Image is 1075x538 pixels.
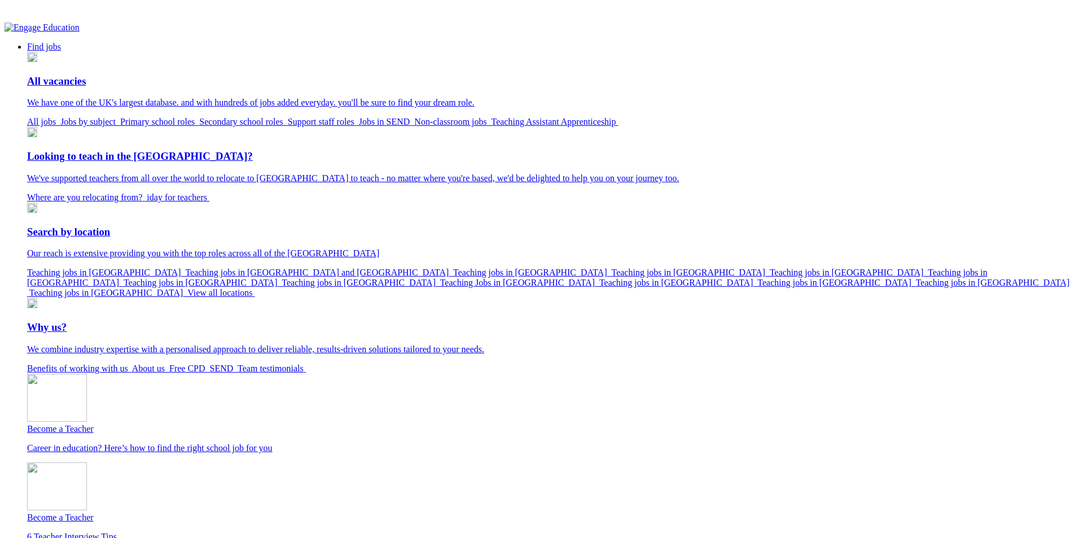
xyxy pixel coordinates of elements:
[27,443,1070,453] p: Career in education? Here’s how to find the right school job for you
[120,117,199,126] a: Primary school roles
[27,321,1070,334] h3: Why us?
[199,117,287,126] a: Secondary school roles
[27,173,1070,183] p: We've supported teachers from all over the world to relocate to [GEOGRAPHIC_DATA] to teach - no m...
[27,513,94,522] span: Become a Teacher
[27,321,1070,355] a: Why us? We combine industry expertise with a personalised approach to deliver reliable, results-d...
[27,117,60,126] a: All jobs
[440,278,599,287] a: Teaching Jobs in [GEOGRAPHIC_DATA]
[187,288,255,298] a: View all locations
[757,278,915,287] a: Teaching jobs in [GEOGRAPHIC_DATA]
[29,288,187,298] a: Teaching jobs in [GEOGRAPHIC_DATA]
[27,75,1070,88] h3: All vacancies
[288,117,359,126] a: Support staff roles
[124,278,282,287] a: Teaching jobs in [GEOGRAPHIC_DATA]
[599,278,757,287] a: Teaching jobs in [GEOGRAPHIC_DATA]
[770,268,928,277] a: Teaching jobs in [GEOGRAPHIC_DATA]
[27,226,1070,238] h3: Search by location
[169,364,210,373] a: Free CPD
[210,364,238,373] a: SEND
[359,117,415,126] a: Jobs in SEND
[27,193,147,202] a: Where are you relocating from?
[185,268,453,277] a: Teaching jobs in [GEOGRAPHIC_DATA] and [GEOGRAPHIC_DATA]
[27,226,1070,259] a: Search by location Our reach is extensive providing you with the top roles across all of the [GEO...
[27,268,185,277] a: Teaching jobs in [GEOGRAPHIC_DATA]
[27,268,988,287] a: Teaching jobs in [GEOGRAPHIC_DATA]
[5,23,80,33] img: Engage Education
[132,364,169,373] a: About us
[27,278,1069,298] a: Teaching jobs in [GEOGRAPHIC_DATA]
[27,98,1070,108] p: We have one of the UK's largest database. and with hundreds of jobs added everyday. you'll be sur...
[238,364,306,373] a: Team testimonials
[27,364,132,373] a: Benefits of working with us
[27,424,94,434] span: Become a Teacher
[492,117,618,126] a: Teaching Assistant Apprenticeship
[282,278,440,287] a: Teaching jobs in [GEOGRAPHIC_DATA]
[611,268,769,277] a: Teaching jobs in [GEOGRAPHIC_DATA]
[60,117,120,126] a: Jobs by subject
[27,150,1070,163] h3: Looking to teach in the [GEOGRAPHIC_DATA]?
[453,268,611,277] a: Teaching jobs in [GEOGRAPHIC_DATA]
[27,248,1070,259] p: Our reach is extensive providing you with the top roles across all of the [GEOGRAPHIC_DATA]
[27,42,61,51] a: Find jobs
[27,75,1070,108] a: All vacancies We have one of the UK's largest database. and with hundreds of jobs added everyday....
[27,344,1070,355] p: We combine industry expertise with a personalised approach to deliver reliable, results-driven so...
[27,150,1070,183] a: Looking to teach in the [GEOGRAPHIC_DATA]? We've supported teachers from all over the world to re...
[147,193,209,202] a: iday for teachers
[27,374,1070,453] a: Become a Teacher Career in education? Here’s how to find the right school job for you
[414,117,491,126] a: Non-classroom jobs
